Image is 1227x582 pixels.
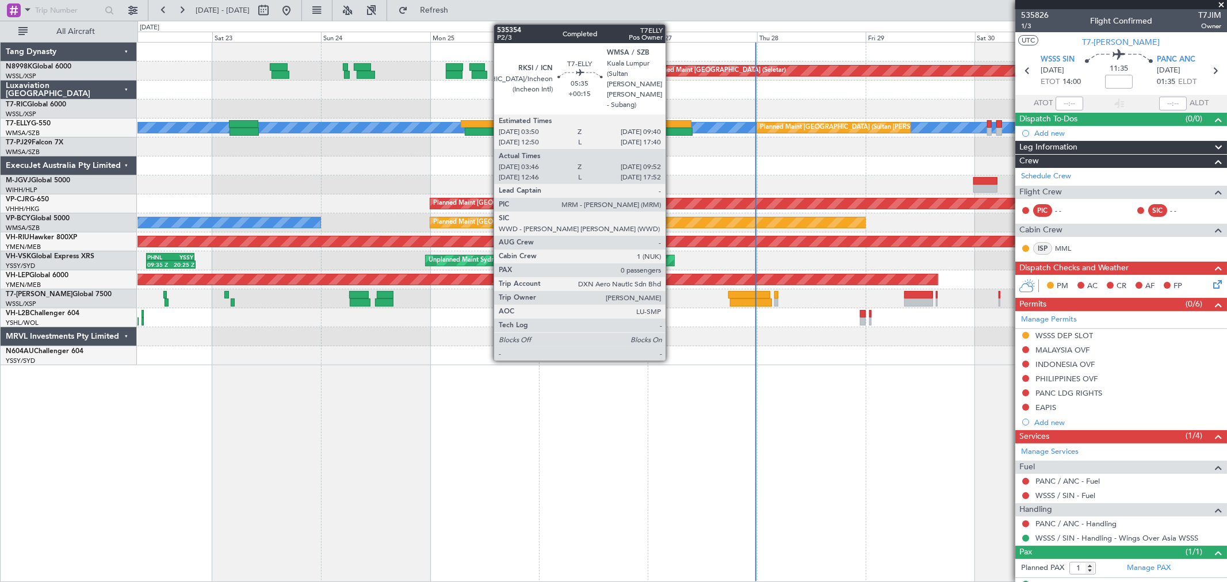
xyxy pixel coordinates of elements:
[393,1,462,20] button: Refresh
[6,120,51,127] a: T7-ELLYG-550
[1041,54,1075,66] span: WSSS SIN
[1174,281,1182,292] span: FP
[1055,243,1081,254] a: MML
[6,196,49,203] a: VP-CJRG-650
[1148,204,1167,217] div: SIC
[6,120,31,127] span: T7-ELLY
[6,101,27,108] span: T7-RIC
[1062,76,1081,88] span: 14:00
[1034,418,1221,427] div: Add new
[6,139,63,146] a: T7-PJ29Falcon 7X
[1019,224,1062,237] span: Cabin Crew
[6,262,35,270] a: YSSY/SYD
[1055,205,1081,216] div: - -
[1087,281,1098,292] span: AC
[1019,113,1077,126] span: Dispatch To-Dos
[1041,76,1060,88] span: ETOT
[975,32,1084,42] div: Sat 30
[6,148,40,156] a: WMSA/SZB
[539,32,648,42] div: Tue 26
[6,186,37,194] a: WIHH/HLP
[866,32,974,42] div: Fri 29
[6,139,32,146] span: T7-PJ29
[1019,186,1062,199] span: Flight Crew
[1145,281,1155,292] span: AF
[6,348,83,355] a: N604AUChallenger 604
[1157,54,1195,66] span: PANC ANC
[1198,21,1221,31] span: Owner
[1178,76,1197,88] span: ELDT
[6,253,31,260] span: VH-VSK
[1057,281,1068,292] span: PM
[1019,155,1039,168] span: Crew
[1035,519,1117,529] a: PANC / ANC - Handling
[433,214,625,231] div: Planned Maint [GEOGRAPHIC_DATA] ([GEOGRAPHIC_DATA] Intl)
[1035,476,1100,486] a: PANC / ANC - Fuel
[410,6,458,14] span: Refresh
[6,72,36,81] a: WSSL/XSP
[1186,546,1202,558] span: (1/1)
[6,291,112,298] a: T7-[PERSON_NAME]Global 7500
[6,215,30,222] span: VP-BCY
[1035,331,1093,340] div: WSSS DEP SLOT
[651,62,786,79] div: Planned Maint [GEOGRAPHIC_DATA] (Seletar)
[104,32,212,42] div: Fri 22
[6,310,30,317] span: VH-L2B
[1117,281,1126,292] span: CR
[429,252,570,269] div: Unplanned Maint Sydney ([PERSON_NAME] Intl)
[6,205,40,213] a: VHHH/HKG
[196,5,250,16] span: [DATE] - [DATE]
[6,310,79,317] a: VH-L2BChallenger 604
[1035,491,1095,500] a: WSSS / SIN - Fuel
[1033,242,1052,255] div: ISP
[6,63,32,70] span: N8998K
[6,110,36,118] a: WSSL/XSP
[1041,65,1064,76] span: [DATE]
[1127,562,1171,574] a: Manage PAX
[6,319,39,327] a: YSHL/WOL
[1019,262,1129,275] span: Dispatch Checks and Weather
[757,32,866,42] div: Thu 28
[1035,403,1056,412] div: EAPIS
[1019,546,1032,559] span: Pax
[1035,359,1095,369] div: INDONESIA OVF
[1083,36,1160,48] span: T7-[PERSON_NAME]
[1198,9,1221,21] span: T7JIM
[6,272,68,279] a: VH-LEPGlobal 6000
[433,195,625,212] div: Planned Maint [GEOGRAPHIC_DATA] ([GEOGRAPHIC_DATA] Intl)
[1035,533,1198,543] a: WSSS / SIN - Handling - Wings Over Asia WSSS
[1157,76,1175,88] span: 01:35
[140,23,159,33] div: [DATE]
[1021,314,1077,326] a: Manage Permits
[6,234,29,241] span: VH-RIU
[35,2,101,19] input: Trip Number
[6,281,41,289] a: YMEN/MEB
[1019,461,1035,474] span: Fuel
[1035,388,1102,398] div: PANC LDG RIGHTS
[1186,113,1202,125] span: (0/0)
[542,176,685,193] div: Planned Maint [GEOGRAPHIC_DATA] (Halim Intl)
[6,243,41,251] a: YMEN/MEB
[648,32,756,42] div: Wed 27
[6,272,29,279] span: VH-LEP
[1090,16,1152,28] div: Flight Confirmed
[1034,128,1221,138] div: Add new
[6,196,29,203] span: VP-CJR
[147,261,171,268] div: 09:35 Z
[30,28,121,36] span: All Aircraft
[1019,141,1077,154] span: Leg Information
[170,254,193,261] div: YSSY
[1019,430,1049,443] span: Services
[1186,430,1202,442] span: (1/4)
[1056,97,1083,110] input: --:--
[1170,205,1196,216] div: - -
[6,291,72,298] span: T7-[PERSON_NAME]
[6,357,35,365] a: YSSY/SYD
[6,129,40,137] a: WMSA/SZB
[6,253,94,260] a: VH-VSKGlobal Express XRS
[6,63,71,70] a: N8998KGlobal 6000
[1190,98,1209,109] span: ALDT
[1110,63,1128,75] span: 11:35
[1157,65,1180,76] span: [DATE]
[6,177,70,184] a: M-JGVJGlobal 5000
